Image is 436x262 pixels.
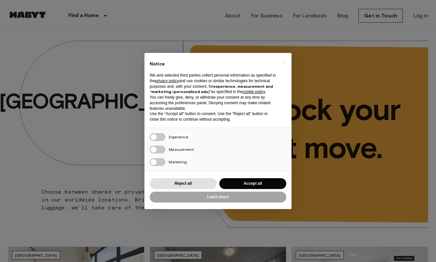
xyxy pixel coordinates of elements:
[150,61,276,67] h2: Notice
[150,192,286,202] button: Learn more
[150,111,276,122] p: Use the “Accept all” button to consent. Use the “Reject all” button or close this notice to conti...
[155,79,179,83] a: privacy policy
[169,147,194,152] span: Measurement
[150,84,273,94] strong: experience, measurement and “marketing (personalized ads)”
[219,178,286,189] button: Accept all
[150,73,276,95] p: We and selected third parties collect personal information as specified in the and use cookies or...
[169,159,187,164] span: Marketing
[169,134,188,139] span: Experience
[150,178,217,189] button: Reject all
[243,89,265,94] a: cookie policy
[278,58,288,69] button: Close this notice
[150,95,276,111] p: You can freely give, deny, or withdraw your consent at any time by accessing the preferences pane...
[282,60,284,67] span: ×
